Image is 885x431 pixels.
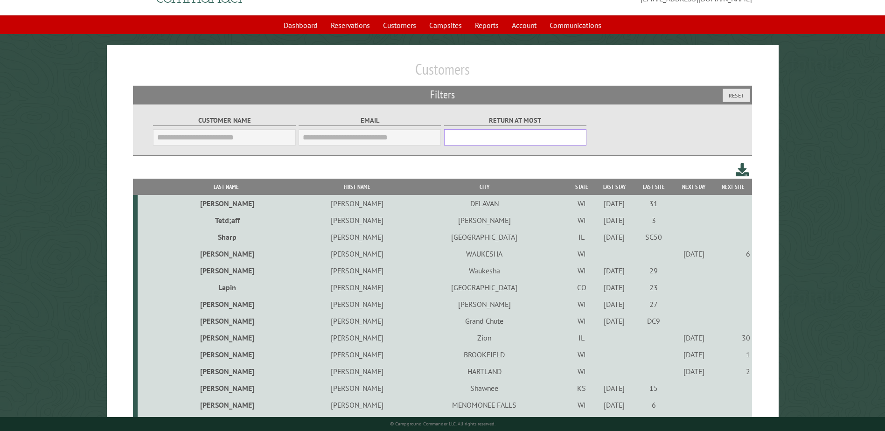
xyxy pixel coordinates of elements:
[634,380,673,396] td: 15
[675,350,713,359] div: [DATE]
[400,313,569,329] td: Grand Chute
[596,283,633,292] div: [DATE]
[596,316,633,326] div: [DATE]
[569,363,594,380] td: WI
[314,329,400,346] td: [PERSON_NAME]
[400,195,569,212] td: DELAVAN
[634,179,673,195] th: Last Site
[569,396,594,413] td: WI
[314,229,400,245] td: [PERSON_NAME]
[675,367,713,376] div: [DATE]
[424,16,467,34] a: Campsites
[736,161,749,179] a: Download this customer list (.csv)
[325,16,376,34] a: Reservations
[634,396,673,413] td: 6
[390,421,495,427] small: © Campground Commander LLC. All rights reserved.
[314,396,400,413] td: [PERSON_NAME]
[138,195,314,212] td: [PERSON_NAME]
[138,279,314,296] td: Lapin
[138,396,314,413] td: [PERSON_NAME]
[596,299,633,309] div: [DATE]
[634,313,673,329] td: DC9
[314,363,400,380] td: [PERSON_NAME]
[569,346,594,363] td: WI
[569,313,594,329] td: WI
[569,413,594,430] td: WI
[377,16,422,34] a: Customers
[133,86,752,104] h2: Filters
[400,329,569,346] td: Zion
[400,245,569,262] td: WAUKESHA
[569,279,594,296] td: CO
[715,179,752,195] th: Next Site
[444,115,586,126] label: Return at most
[569,262,594,279] td: WI
[469,16,504,34] a: Reports
[138,212,314,229] td: Tetd;aff
[400,279,569,296] td: [GEOGRAPHIC_DATA]
[400,296,569,313] td: [PERSON_NAME]
[400,380,569,396] td: Shawnee
[715,329,752,346] td: 30
[594,179,634,195] th: Last Stay
[596,400,633,410] div: [DATE]
[314,245,400,262] td: [PERSON_NAME]
[138,229,314,245] td: Sharp
[153,115,295,126] label: Customer Name
[715,363,752,380] td: 2
[314,313,400,329] td: [PERSON_NAME]
[673,179,714,195] th: Next Stay
[133,60,752,86] h1: Customers
[596,215,633,225] div: [DATE]
[634,212,673,229] td: 3
[299,115,441,126] label: Email
[138,262,314,279] td: [PERSON_NAME]
[400,212,569,229] td: [PERSON_NAME]
[634,279,673,296] td: 23
[314,296,400,313] td: [PERSON_NAME]
[569,380,594,396] td: KS
[569,179,594,195] th: State
[569,296,594,313] td: WI
[675,333,713,342] div: [DATE]
[278,16,323,34] a: Dashboard
[314,179,400,195] th: First Name
[715,346,752,363] td: 1
[544,16,607,34] a: Communications
[138,245,314,262] td: [PERSON_NAME]
[400,413,569,430] td: FOND DU LAC
[138,380,314,396] td: [PERSON_NAME]
[400,346,569,363] td: BROOKFIELD
[569,245,594,262] td: WI
[400,179,569,195] th: City
[314,380,400,396] td: [PERSON_NAME]
[400,229,569,245] td: [GEOGRAPHIC_DATA]
[596,199,633,208] div: [DATE]
[314,279,400,296] td: [PERSON_NAME]
[634,195,673,212] td: 31
[314,346,400,363] td: [PERSON_NAME]
[138,296,314,313] td: [PERSON_NAME]
[634,296,673,313] td: 27
[506,16,542,34] a: Account
[596,266,633,275] div: [DATE]
[596,232,633,242] div: [DATE]
[400,396,569,413] td: MENOMONEE FALLS
[723,89,750,102] button: Reset
[569,212,594,229] td: WI
[569,195,594,212] td: WI
[138,413,314,430] td: [PERSON_NAME]
[569,229,594,245] td: IL
[400,262,569,279] td: Waukesha
[634,229,673,245] td: SC50
[314,413,400,430] td: [PERSON_NAME]
[138,179,314,195] th: Last Name
[596,383,633,393] div: [DATE]
[675,249,713,258] div: [DATE]
[138,313,314,329] td: [PERSON_NAME]
[138,363,314,380] td: [PERSON_NAME]
[314,195,400,212] td: [PERSON_NAME]
[138,329,314,346] td: [PERSON_NAME]
[138,346,314,363] td: [PERSON_NAME]
[715,245,752,262] td: 6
